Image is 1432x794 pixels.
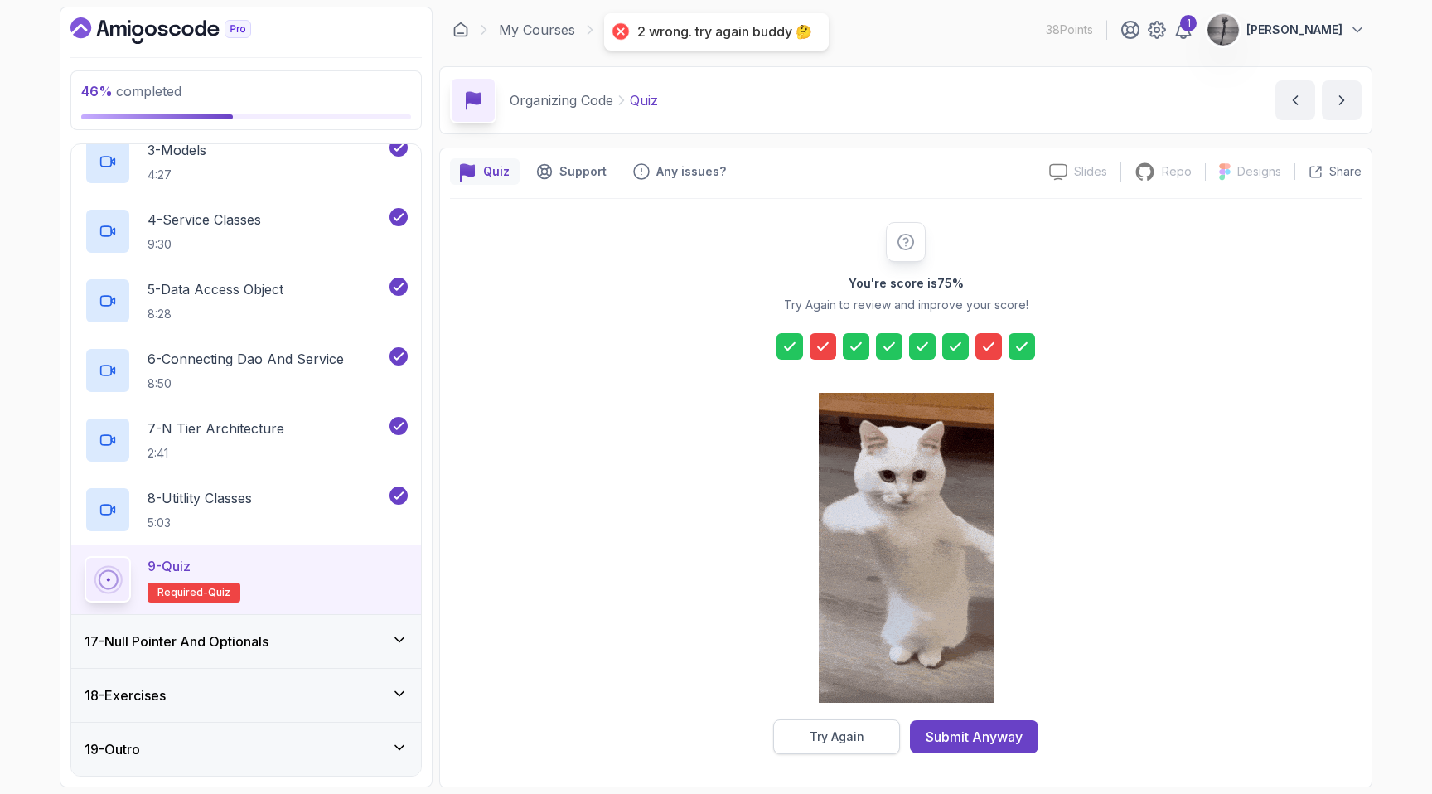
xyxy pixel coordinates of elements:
p: Quiz [483,163,510,180]
button: 4-Service Classes9:30 [85,208,408,254]
span: Required- [157,586,208,599]
button: 3-Models4:27 [85,138,408,185]
button: 17-Null Pointer And Optionals [71,615,421,668]
a: My Courses [499,20,575,40]
div: Submit Anyway [926,727,1023,747]
p: Organizing Code [510,90,613,110]
p: 38 Points [1046,22,1093,38]
button: Support button [526,158,617,185]
p: 3 - Models [148,140,206,160]
span: quiz [208,586,230,599]
p: 6 - Connecting Dao And Service [148,349,344,369]
button: Try Again [773,719,900,754]
span: 46 % [81,83,113,99]
button: 8-Utitlity Classes5:03 [85,487,408,533]
p: [PERSON_NAME] [1246,22,1342,38]
p: Try Again to review and improve your score! [784,297,1028,313]
p: Support [559,163,607,180]
span: completed [81,83,181,99]
a: 1 [1173,20,1193,40]
button: 5-Data Access Object8:28 [85,278,408,324]
p: 4 - Service Classes [148,210,261,230]
button: previous content [1275,80,1315,120]
button: 18-Exercises [71,669,421,722]
p: 5 - Data Access Object [148,279,283,299]
p: 7 - N Tier Architecture [148,419,284,438]
p: 8:28 [148,306,283,322]
button: user profile image[PERSON_NAME] [1207,13,1366,46]
a: Dashboard [452,22,469,38]
p: 2:41 [148,445,284,462]
p: 9:30 [148,236,261,253]
h3: 18 - Exercises [85,685,166,705]
button: 9-QuizRequired-quiz [85,556,408,603]
button: 19-Outro [71,723,421,776]
p: 5:03 [148,515,252,531]
button: Feedback button [623,158,736,185]
img: cool-cat [819,393,994,703]
button: quiz button [450,158,520,185]
a: Dashboard [70,17,289,44]
p: Slides [1074,163,1107,180]
div: 2 wrong. try again buddy 🤔 [637,23,812,41]
p: Quiz [630,90,658,110]
button: Submit Anyway [910,720,1038,753]
img: user profile image [1207,14,1239,46]
button: Share [1294,163,1362,180]
p: Repo [1162,163,1192,180]
p: Any issues? [656,163,726,180]
button: next content [1322,80,1362,120]
h2: You're score is 75 % [849,275,964,292]
button: 7-N Tier Architecture2:41 [85,417,408,463]
p: Designs [1237,163,1281,180]
div: Try Again [810,729,864,745]
p: 8:50 [148,375,344,392]
p: 8 - Utitlity Classes [148,488,252,508]
p: 4:27 [148,167,206,183]
p: 9 - Quiz [148,556,191,576]
h3: 17 - Null Pointer And Optionals [85,632,268,651]
div: 1 [1180,15,1197,31]
button: 6-Connecting Dao And Service8:50 [85,347,408,394]
h3: 19 - Outro [85,739,140,759]
p: Share [1329,163,1362,180]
